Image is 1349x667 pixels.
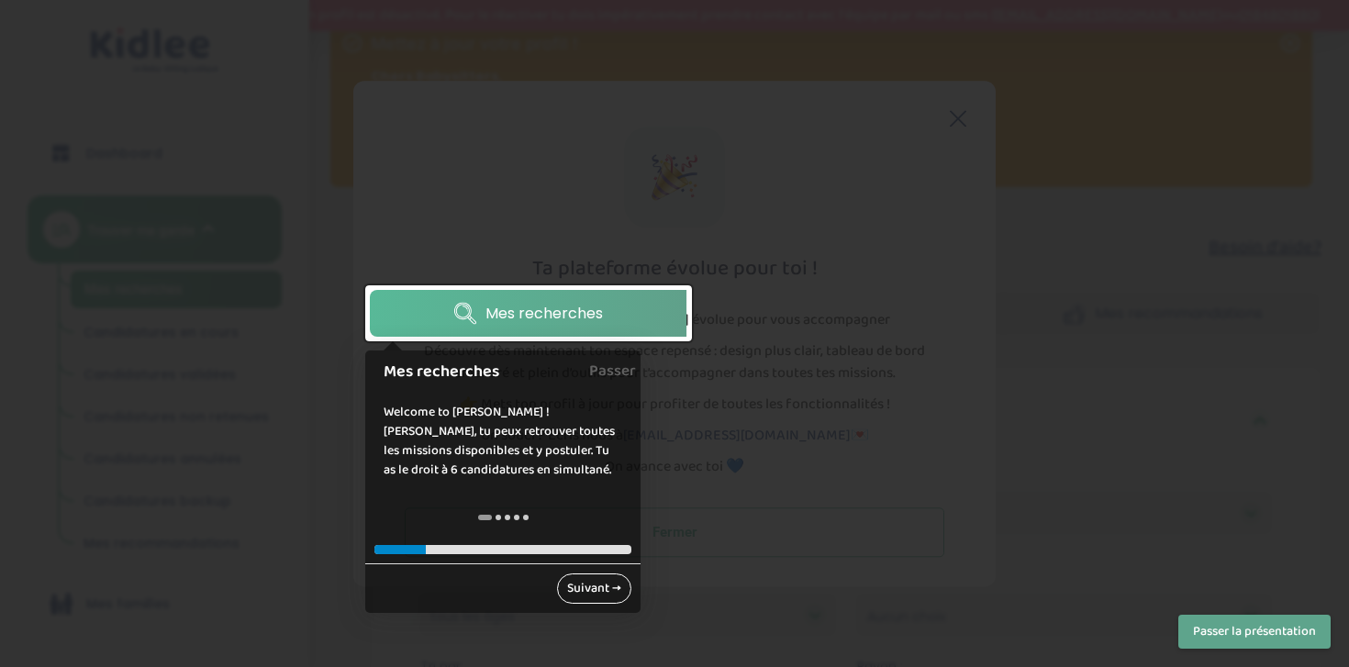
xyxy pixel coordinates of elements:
[365,384,641,498] div: Welcome to [PERSON_NAME] ! [PERSON_NAME], tu peux retrouver toutes les missions disponibles et y ...
[485,302,603,325] span: Mes recherches
[557,573,631,604] a: Suivant →
[1178,615,1331,649] button: Passer la présentation
[384,360,598,384] h1: Mes recherches
[589,350,636,392] a: Passer
[370,290,686,337] a: Mes recherches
